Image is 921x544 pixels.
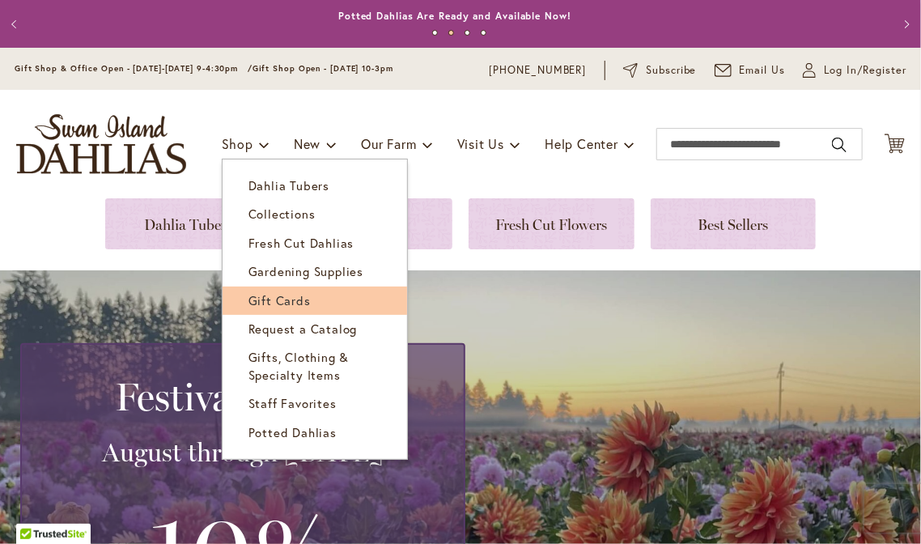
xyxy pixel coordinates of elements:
span: Gifts, Clothing & Specialty Items [248,349,350,382]
a: [PHONE_NUMBER] [489,62,587,79]
span: Subscribe [646,62,697,79]
h3: August through [DATE] [41,436,444,469]
span: Potted Dahlias [248,424,337,440]
button: 2 of 4 [448,30,454,36]
button: 4 of 4 [481,30,486,36]
button: 3 of 4 [465,30,470,36]
a: store logo [16,114,186,174]
span: Collections [248,206,316,222]
span: Our Farm [361,135,416,152]
a: Gift Cards [223,287,407,315]
span: Shop [222,135,253,152]
span: Request a Catalog [248,321,358,337]
a: Potted Dahlias Are Ready and Available Now! [338,10,571,22]
span: Visit Us [457,135,504,152]
span: New [294,135,320,152]
span: Email Us [740,62,786,79]
span: Fresh Cut Dahlias [248,235,354,251]
span: Log In/Register [824,62,906,79]
span: Staff Favorites [248,395,337,411]
a: Log In/Register [803,62,906,79]
span: Gardening Supplies [248,263,363,279]
span: Help Center [545,135,618,152]
button: 1 of 4 [432,30,438,36]
span: Gift Shop Open - [DATE] 10-3pm [253,63,393,74]
a: Email Us [715,62,786,79]
h2: Festival Special [41,374,444,419]
span: Gift Shop & Office Open - [DATE]-[DATE] 9-4:30pm / [15,63,253,74]
a: Subscribe [623,62,697,79]
button: Next [889,8,921,40]
span: Dahlia Tubers [248,177,329,193]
